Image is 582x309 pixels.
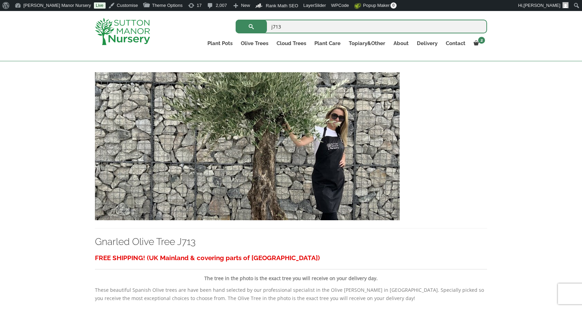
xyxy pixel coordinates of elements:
[237,39,272,48] a: Olive Trees
[95,18,150,45] img: logo
[95,142,400,149] a: Gnarled Olive Tree J713
[524,3,560,8] span: [PERSON_NAME]
[470,39,487,48] a: 2
[94,2,106,9] a: Live
[442,39,470,48] a: Contact
[95,252,487,264] h3: FREE SHIPPING! (UK Mainland & covering parts of [GEOGRAPHIC_DATA])
[345,39,389,48] a: Topiary&Other
[389,39,413,48] a: About
[203,39,237,48] a: Plant Pots
[95,72,400,220] img: Gnarled Olive Tree J713 - B2E66B13 96BF 4536 BB99 8639CF7DE767 1 105 c
[413,39,442,48] a: Delivery
[95,252,487,302] div: These beautiful Spanish Olive trees are have been hand selected by our professional specialist in...
[310,39,345,48] a: Plant Care
[390,2,397,9] span: 0
[266,3,298,8] span: Rank Math SEO
[478,37,485,44] span: 2
[236,20,487,33] input: Search...
[204,275,378,281] strong: The tree in the photo is the exact tree you will receive on your delivery day.
[95,236,196,247] a: Gnarled Olive Tree J713
[272,39,310,48] a: Cloud Trees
